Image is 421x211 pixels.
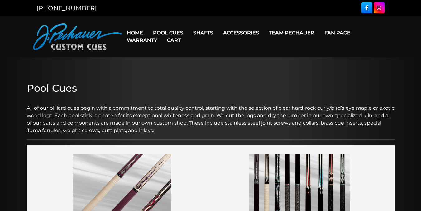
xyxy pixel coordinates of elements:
a: Home [122,25,148,41]
p: All of our billiard cues begin with a commitment to total quality control, starting with the sele... [27,97,395,134]
a: Shafts [188,25,218,41]
a: Cart [162,32,186,48]
a: Team Pechauer [264,25,319,41]
a: Pool Cues [148,25,188,41]
a: Accessories [218,25,264,41]
img: Pechauer Custom Cues [33,23,122,50]
a: Fan Page [319,25,356,41]
a: [PHONE_NUMBER] [37,4,97,12]
a: Warranty [122,32,162,48]
h2: Pool Cues [27,82,395,94]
